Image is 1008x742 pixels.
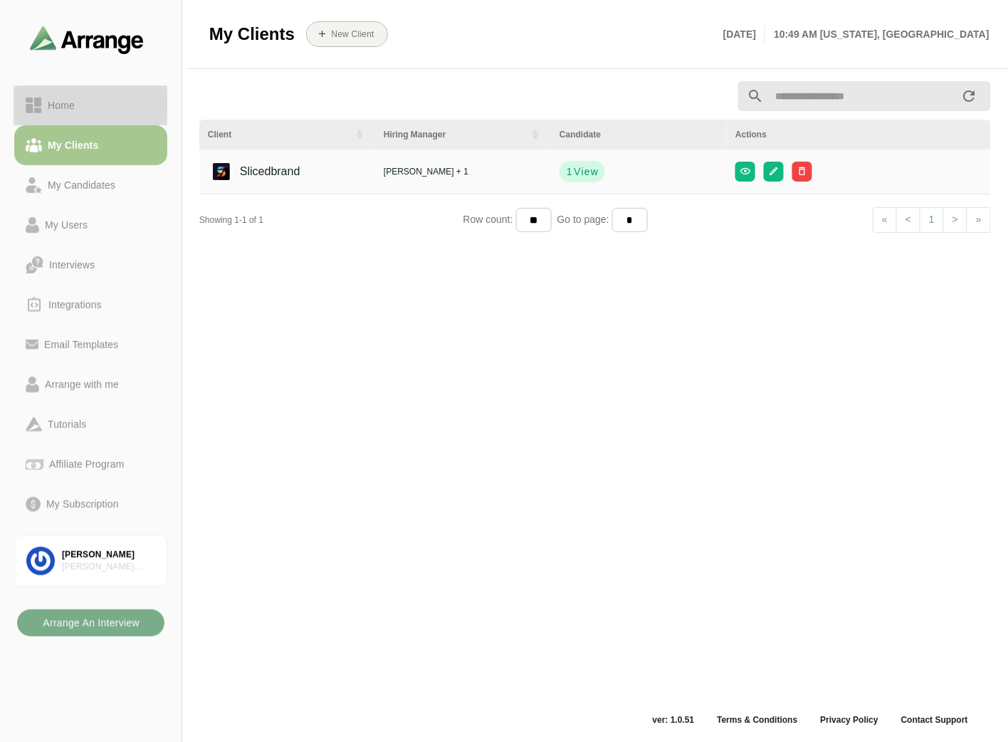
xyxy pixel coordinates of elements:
[62,549,155,561] div: [PERSON_NAME]
[330,29,374,39] b: New Client
[14,484,167,524] a: My Subscription
[573,164,599,179] span: View
[735,128,982,141] div: Actions
[566,164,573,179] strong: 1
[39,216,93,234] div: My Users
[210,160,233,183] img: slicedbrand_logo.jpg
[17,610,164,637] button: Arrange An Interview
[306,21,388,47] button: New Client
[41,496,125,513] div: My Subscription
[42,416,92,433] div: Tutorials
[14,325,167,365] a: Email Templates
[14,365,167,404] a: Arrange with me
[961,88,978,105] i: appended action
[14,125,167,165] a: My Clients
[43,456,130,473] div: Affiliate Program
[62,561,155,573] div: [PERSON_NAME] Associates
[384,128,521,141] div: Hiring Manager
[14,205,167,245] a: My Users
[199,214,463,226] div: Showing 1-1 of 1
[384,165,542,178] div: [PERSON_NAME] + 1
[39,376,125,393] div: Arrange with me
[14,404,167,444] a: Tutorials
[890,714,980,726] a: Contact Support
[552,214,612,225] span: Go to page:
[42,137,104,154] div: My Clients
[43,256,100,273] div: Interviews
[42,177,121,194] div: My Candidates
[14,535,167,587] a: [PERSON_NAME][PERSON_NAME] Associates
[14,245,167,285] a: Interviews
[560,161,605,182] button: 1View
[809,714,890,726] a: Privacy Policy
[42,610,140,637] b: Arrange An Interview
[641,714,706,726] span: ver: 1.0.51
[14,165,167,205] a: My Candidates
[208,128,345,141] div: Client
[42,97,80,114] div: Home
[14,85,167,125] a: Home
[30,26,144,53] img: arrangeai-name-small-logo.4d2b8aee.svg
[560,128,718,141] div: Candidate
[38,336,124,353] div: Email Templates
[14,285,167,325] a: Integrations
[705,714,809,726] a: Terms & Conditions
[723,26,765,43] p: [DATE]
[14,444,167,484] a: Affiliate Program
[765,26,989,43] p: 10:49 AM [US_STATE], [GEOGRAPHIC_DATA]
[463,214,516,225] span: Row count:
[218,158,300,185] div: Slicedbrand
[209,23,295,45] span: My Clients
[43,296,107,313] div: Integrations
